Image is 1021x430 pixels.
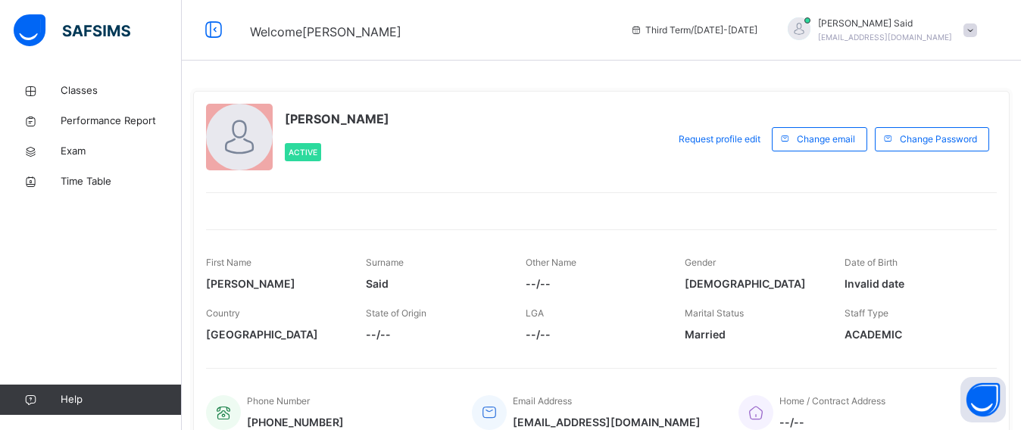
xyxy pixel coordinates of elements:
span: Help [61,392,181,407]
span: [PERSON_NAME] Said [818,17,952,30]
img: safsims [14,14,130,46]
span: Home / Contract Address [779,395,885,407]
span: [DEMOGRAPHIC_DATA] [685,276,822,291]
span: Change Password [900,132,977,146]
span: [EMAIL_ADDRESS][DOMAIN_NAME] [818,33,952,42]
span: Surname [366,257,404,268]
span: [GEOGRAPHIC_DATA] [206,326,343,342]
span: Married [685,326,822,342]
span: --/-- [526,276,663,291]
span: [PHONE_NUMBER] [247,414,344,430]
button: Open asap [960,377,1006,422]
span: Change email [797,132,855,146]
span: [PERSON_NAME] [285,110,389,128]
span: Gender [685,257,716,268]
span: Other Name [526,257,576,268]
span: Phone Number [247,395,310,407]
span: [PERSON_NAME] [206,276,343,291]
span: Classes [61,83,182,98]
span: State of Origin [366,307,426,319]
span: Country [206,307,240,319]
span: Time Table [61,174,182,189]
span: Welcome [PERSON_NAME] [250,24,401,39]
span: Invalid date [845,276,982,291]
span: session/term information [630,23,757,37]
span: Said [366,276,503,291]
span: First Name [206,257,251,268]
span: Request profile edit [679,132,760,146]
span: Date of Birth [845,257,898,268]
span: Email Address [513,395,572,407]
span: Exam [61,144,182,159]
span: --/-- [779,414,885,430]
span: [EMAIL_ADDRESS][DOMAIN_NAME] [513,414,701,430]
span: ACADEMIC [845,326,982,342]
span: Staff Type [845,307,888,319]
span: LGA [526,307,544,319]
span: Marital Status [685,307,744,319]
span: --/-- [526,326,663,342]
span: Active [289,148,317,157]
span: --/-- [366,326,503,342]
div: Hafiz MahadSaid [773,17,985,44]
span: Performance Report [61,114,182,129]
